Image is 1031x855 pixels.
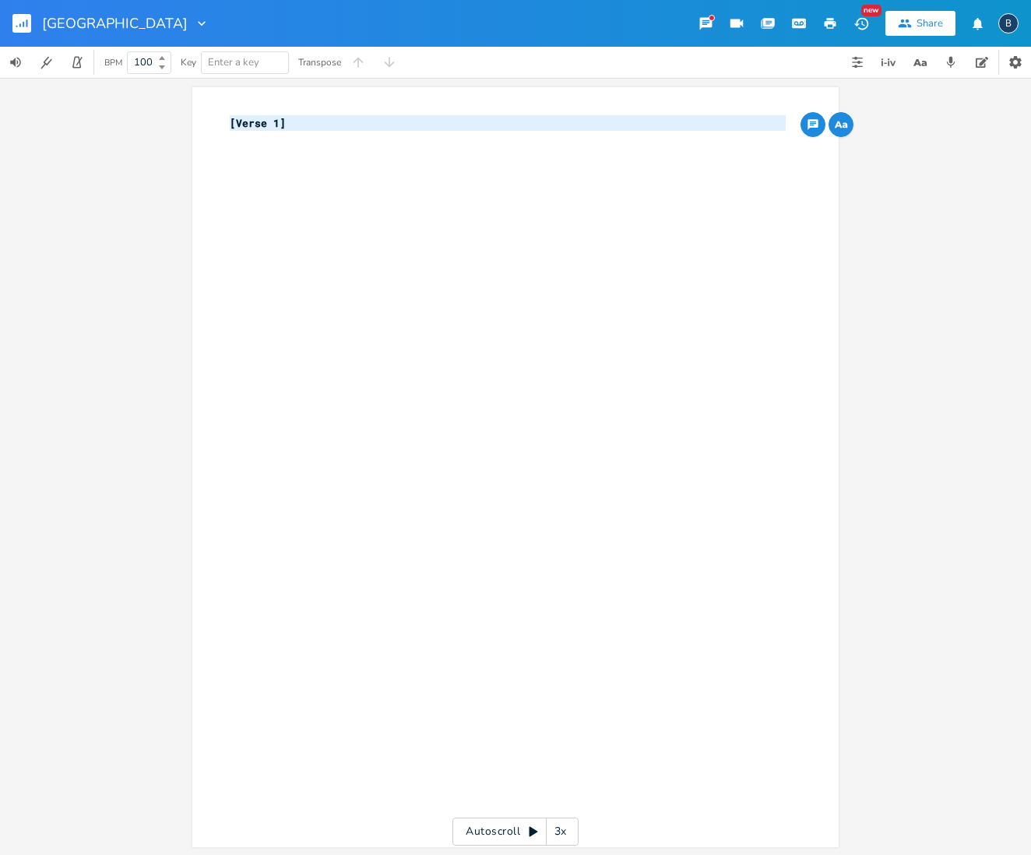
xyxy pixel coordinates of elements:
div: boywells [998,13,1019,33]
div: Autoscroll [452,818,579,846]
div: 3x [547,818,575,846]
span: [GEOGRAPHIC_DATA] [42,16,188,30]
div: Transpose [298,58,341,67]
button: New [846,9,877,37]
div: BPM [104,58,122,67]
div: Key [181,58,196,67]
div: Share [917,16,943,30]
span: Enter a key [208,55,259,69]
div: New [861,5,881,16]
button: B [998,5,1019,41]
button: Share [885,11,955,36]
span: [Verse 1] [230,116,286,130]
